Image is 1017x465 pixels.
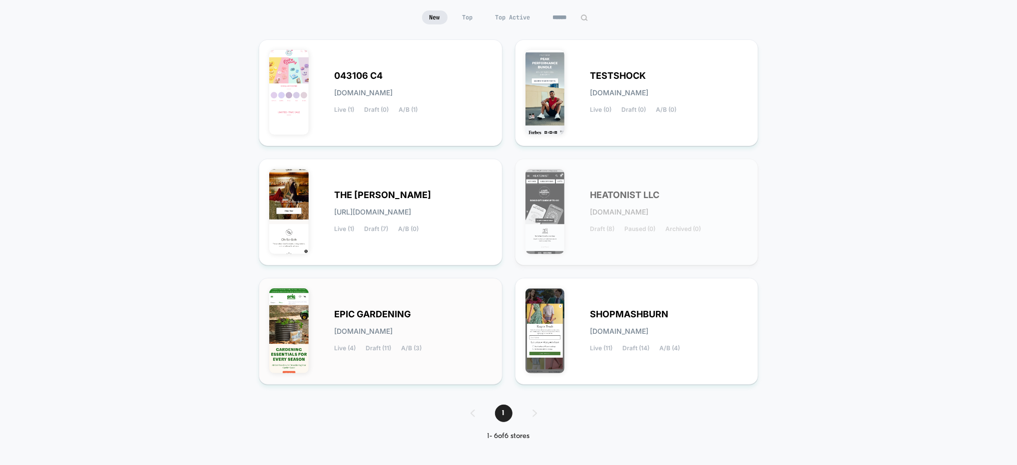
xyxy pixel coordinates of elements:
[398,226,419,232] span: A/B (0)
[364,226,388,232] span: Draft (7)
[269,50,309,135] img: 043106_C4
[590,311,669,318] span: SHOPMASHBURN
[495,405,512,422] span: 1
[461,432,557,441] div: 1 - 6 of 6 stores
[269,169,309,254] img: THE_LOLA_BLANKET
[366,345,391,352] span: Draft (11)
[656,106,677,113] span: A/B (0)
[666,226,701,232] span: Archived (0)
[364,106,389,113] span: Draft (0)
[590,226,615,232] span: Draft (8)
[590,328,649,335] span: [DOMAIN_NAME]
[334,311,411,318] span: EPIC GARDENING
[590,89,649,96] span: [DOMAIN_NAME]
[401,345,422,352] span: A/B (3)
[488,10,538,24] span: Top Active
[334,72,383,79] span: 043106 C4
[660,345,680,352] span: A/B (4)
[269,288,309,373] img: EPIC_GARDENING
[590,345,613,352] span: Live (11)
[334,328,393,335] span: [DOMAIN_NAME]
[580,14,588,21] img: edit
[334,89,393,96] span: [DOMAIN_NAME]
[525,50,565,135] img: TESTSHOCK
[455,10,481,24] span: Top
[334,106,354,113] span: Live (1)
[334,192,431,199] span: THE [PERSON_NAME]
[422,10,448,24] span: New
[525,288,565,373] img: SHOPMASHBURN
[590,72,646,79] span: TESTSHOCK
[334,209,411,216] span: [URL][DOMAIN_NAME]
[590,192,660,199] span: HEATONIST LLC
[590,209,649,216] span: [DOMAIN_NAME]
[334,345,356,352] span: Live (4)
[622,106,646,113] span: Draft (0)
[590,106,612,113] span: Live (0)
[625,226,656,232] span: Paused (0)
[334,226,354,232] span: Live (1)
[399,106,418,113] span: A/B (1)
[623,345,650,352] span: Draft (14)
[525,169,565,254] img: HEATONIST_LLC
